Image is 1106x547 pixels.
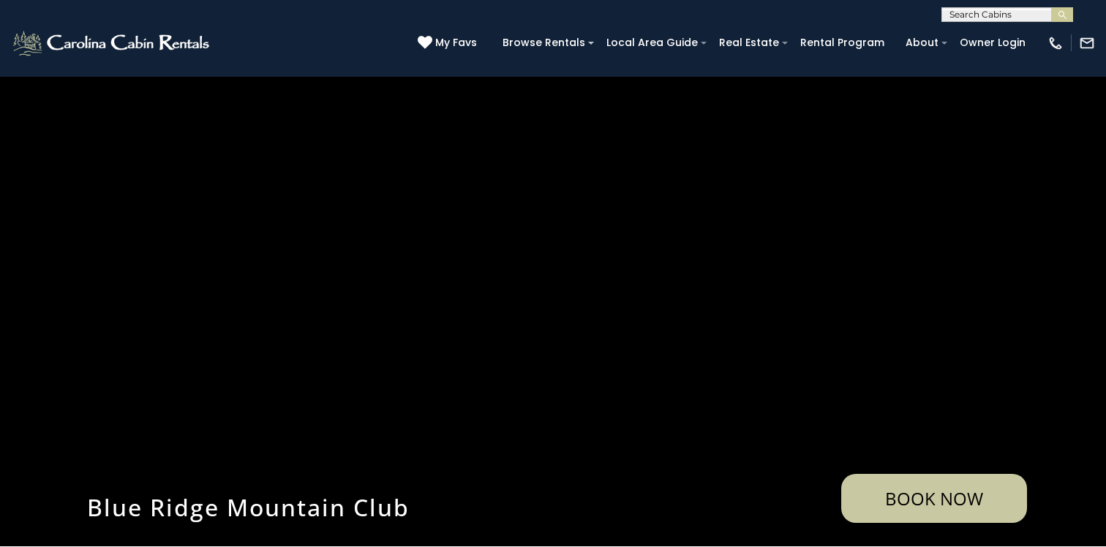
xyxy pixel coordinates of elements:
img: phone-regular-white.png [1047,35,1064,51]
img: mail-regular-white.png [1079,35,1095,51]
a: Owner Login [952,31,1033,54]
a: Local Area Guide [599,31,705,54]
a: Browse Rentals [495,31,592,54]
img: White-1-2.png [11,29,214,58]
a: Book Now [841,474,1027,523]
h1: Blue Ridge Mountain Club [76,491,603,523]
a: Real Estate [712,31,786,54]
a: My Favs [418,35,481,51]
span: My Favs [435,35,477,50]
a: Rental Program [793,31,892,54]
a: About [898,31,946,54]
